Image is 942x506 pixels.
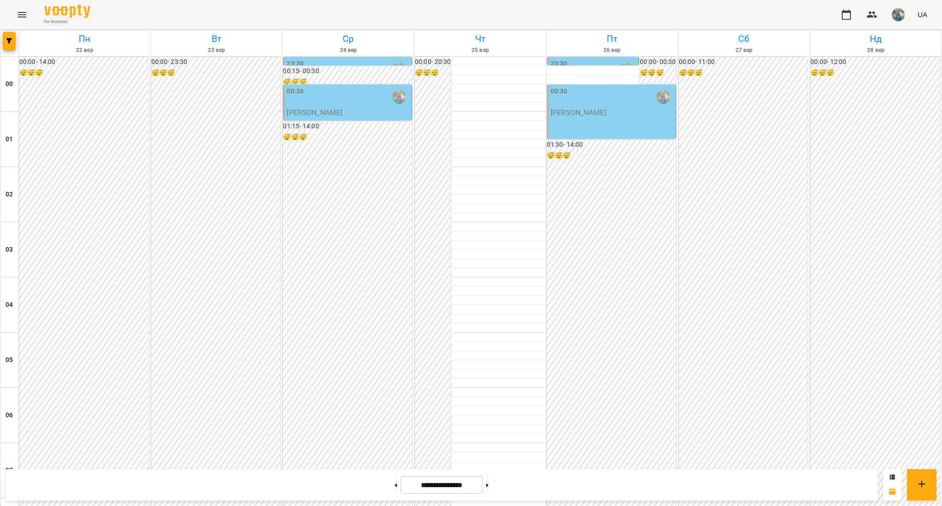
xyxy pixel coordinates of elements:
[392,63,406,76] img: Оладько Марія
[551,109,606,116] p: [PERSON_NAME]
[619,63,633,76] img: Оладько Марія
[6,134,13,144] h6: 01
[287,59,304,69] label: 23:30
[416,32,545,46] h6: Чт
[548,46,677,55] h6: 26 вер
[20,46,149,55] h6: 22 вер
[283,66,412,76] h6: 00:15 - 00:30
[640,68,676,78] h6: 😴😴😴
[152,46,281,55] h6: 23 вер
[287,109,342,116] p: [PERSON_NAME]
[44,19,90,25] span: For Business
[6,245,13,255] h6: 03
[547,140,676,150] h6: 01:30 - 14:00
[151,57,281,67] h6: 00:00 - 23:30
[284,46,413,55] h6: 24 вер
[19,57,149,67] h6: 00:00 - 14:00
[6,300,13,310] h6: 04
[892,8,905,21] img: de1e453bb906a7b44fa35c1e57b3518e.jpg
[283,77,412,87] h6: 😴😴😴
[680,46,809,55] h6: 27 вер
[811,32,940,46] h6: Нд
[656,90,670,104] img: Оладько Марія
[679,57,808,67] h6: 00:00 - 11:00
[6,79,13,89] h6: 00
[416,46,545,55] h6: 25 вер
[283,132,412,143] h6: 😴😴😴
[914,6,931,23] button: UA
[810,57,940,67] h6: 00:00 - 12:00
[6,190,13,200] h6: 02
[44,5,90,18] img: Voopty Logo
[415,57,451,67] h6: 00:00 - 20:30
[152,32,281,46] h6: Вт
[551,86,568,97] label: 00:30
[547,151,676,161] h6: 😴😴😴
[6,355,13,365] h6: 05
[287,86,304,97] label: 00:30
[918,10,927,19] span: UA
[283,121,412,132] h6: 01:15 - 14:00
[151,68,281,78] h6: 😴😴😴
[6,410,13,420] h6: 06
[20,32,149,46] h6: Пн
[548,32,677,46] h6: Пт
[19,68,149,78] h6: 😴😴😴
[392,90,406,104] img: Оладько Марія
[810,68,940,78] h6: 😴😴😴
[679,68,808,78] h6: 😴😴😴
[415,68,451,78] h6: 😴😴😴
[811,46,940,55] h6: 28 вер
[680,32,809,46] h6: Сб
[551,59,568,69] label: 23:30
[640,57,676,67] h6: 00:00 - 00:30
[284,32,413,46] h6: Ср
[11,4,33,26] button: Menu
